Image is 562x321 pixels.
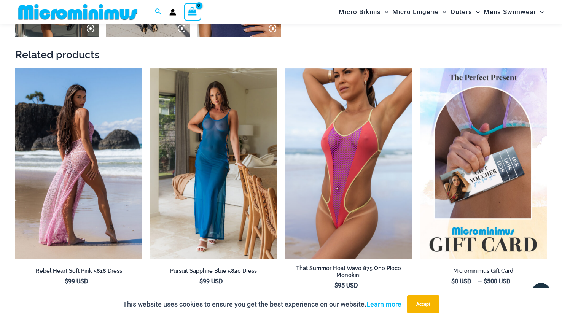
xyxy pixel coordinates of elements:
[150,267,277,275] h2: Pursuit Sapphire Blue 5840 Dress
[334,282,358,289] bdi: 95 USD
[15,267,142,277] a: Rebel Heart Soft Pink 5818 Dress
[15,48,547,61] h2: Related products
[285,265,412,282] a: That Summer Heat Wave 875 One Piece Monokini
[155,7,162,17] a: Search icon link
[451,278,471,285] bdi: 0 USD
[65,278,88,285] bdi: 99 USD
[392,2,439,22] span: Micro Lingerie
[336,1,547,23] nav: Site Navigation
[337,2,390,22] a: Micro BikinisMenu ToggleMenu Toggle
[150,68,277,259] a: Pursuit Sapphire Blue 5840 Dress 02Pursuit Sapphire Blue 5840 Dress 04Pursuit Sapphire Blue 5840 ...
[15,68,142,259] a: Rebel Heart Soft Pink 5818 Dress 01Rebel Heart Soft Pink 5818 Dress 04Rebel Heart Soft Pink 5818 ...
[451,2,472,22] span: Outers
[536,2,544,22] span: Menu Toggle
[184,3,201,21] a: View Shopping Cart, empty
[123,299,401,310] p: This website uses cookies to ensure you get the best experience on our website.
[449,2,482,22] a: OutersMenu ToggleMenu Toggle
[381,2,388,22] span: Menu Toggle
[407,295,439,313] button: Accept
[366,300,401,308] a: Learn more
[334,282,338,289] span: $
[169,9,176,16] a: Account icon link
[199,278,203,285] span: $
[482,2,546,22] a: Mens SwimwearMenu ToggleMenu Toggle
[484,278,510,285] bdi: 500 USD
[420,277,547,286] span: –
[15,68,142,259] img: Rebel Heart Soft Pink 5818 Dress 04
[484,278,487,285] span: $
[150,267,277,277] a: Pursuit Sapphire Blue 5840 Dress
[285,68,412,259] img: That Summer Heat Wave 875 One Piece Monokini 10
[390,2,448,22] a: Micro LingerieMenu ToggleMenu Toggle
[15,3,140,21] img: MM SHOP LOGO FLAT
[420,267,547,277] a: Microminimus Gift Card
[339,2,381,22] span: Micro Bikinis
[65,278,68,285] span: $
[285,265,412,279] h2: That Summer Heat Wave 875 One Piece Monokini
[484,2,536,22] span: Mens Swimwear
[285,68,412,259] a: That Summer Heat Wave 875 One Piece Monokini 10That Summer Heat Wave 875 One Piece Monokini 12Tha...
[15,267,142,275] h2: Rebel Heart Soft Pink 5818 Dress
[451,278,455,285] span: $
[472,2,480,22] span: Menu Toggle
[199,278,223,285] bdi: 99 USD
[420,68,547,259] img: Featured Gift Card
[420,267,547,275] h2: Microminimus Gift Card
[439,2,446,22] span: Menu Toggle
[150,68,277,259] img: Pursuit Sapphire Blue 5840 Dress 02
